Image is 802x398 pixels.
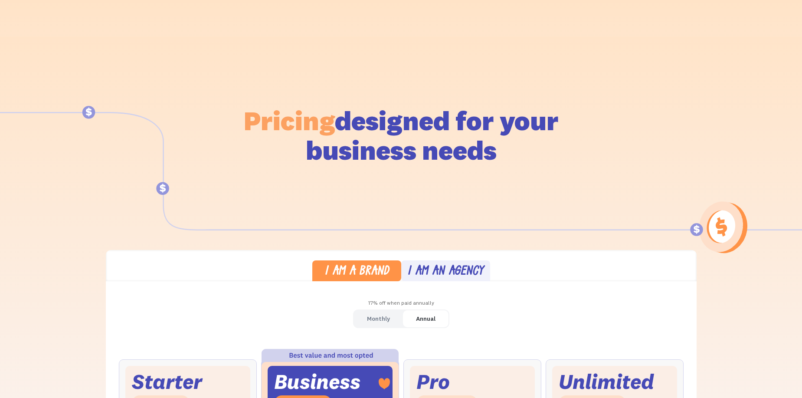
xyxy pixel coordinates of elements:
h1: designed for your business needs [243,106,559,165]
div: Annual [416,312,435,325]
div: Pro [416,372,450,391]
div: Unlimited [559,372,654,391]
div: Business [274,372,360,391]
div: Monthly [367,312,390,325]
div: I am a brand [324,266,389,278]
div: 17% off when paid annually [106,297,697,309]
div: Starter [132,372,202,391]
div: I am an agency [407,266,484,278]
span: Pricing [244,104,335,137]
